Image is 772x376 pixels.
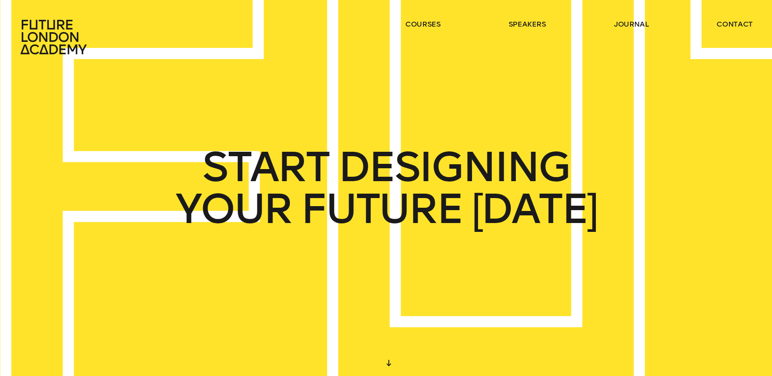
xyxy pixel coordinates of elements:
a: courses [405,19,441,29]
span: START [202,146,329,188]
span: YOUR [175,188,292,230]
a: contact [717,19,753,29]
span: FUTURE [301,188,462,230]
span: DESIGNING [338,146,570,188]
span: [DATE] [472,188,597,230]
a: speakers [509,19,546,29]
a: journal [614,19,649,29]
